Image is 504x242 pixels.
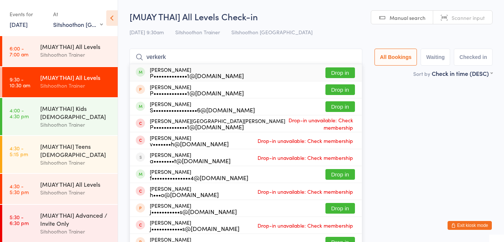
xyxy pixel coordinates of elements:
[40,73,111,81] div: [MUAY THAI] All Levels
[432,69,493,77] div: Check in time (DESC)
[10,76,30,88] time: 9:30 - 10:30 am
[130,28,164,36] span: [DATE] 9:30am
[150,220,239,231] div: [PERSON_NAME]
[130,49,362,66] input: Search
[256,135,355,146] span: Drop-in unavailable: Check membership
[256,220,355,231] span: Drop-in unavailable: Check membership
[150,67,244,78] div: [PERSON_NAME]
[10,183,29,195] time: 4:30 - 5:30 pm
[150,203,237,214] div: [PERSON_NAME]
[256,152,355,163] span: Drop-in unavailable: Check membership
[150,152,231,164] div: [PERSON_NAME]
[325,169,355,180] button: Drop in
[40,81,111,90] div: Sitshoothon Trainer
[40,180,111,188] div: [MUAY THAI] All Levels
[40,50,111,59] div: Sitshoothon Trainer
[40,227,111,236] div: Sitshoothon Trainer
[150,73,244,78] div: P•••••••••••••1@[DOMAIN_NAME]
[325,203,355,214] button: Drop in
[2,136,118,173] a: 4:30 -5:15 pm[MUAY THAI] Teens [DEMOGRAPHIC_DATA]Sitshoothon Trainer
[150,135,229,147] div: [PERSON_NAME]
[10,20,28,28] a: [DATE]
[53,8,103,20] div: At
[231,28,313,36] span: Sitshoothon [GEOGRAPHIC_DATA]
[452,14,485,21] span: Scanner input
[150,192,219,197] div: h•••o@[DOMAIN_NAME]
[150,175,248,180] div: f•••••••••••••••4@[DOMAIN_NAME]
[150,84,244,96] div: [PERSON_NAME]
[150,124,285,130] div: P•••••••••••••1@[DOMAIN_NAME]
[130,10,493,22] h2: [MUAY THAI] All Levels Check-in
[10,107,29,119] time: 4:00 - 4:30 pm
[390,14,425,21] span: Manual search
[40,120,111,129] div: Sitshoothon Trainer
[150,101,255,113] div: [PERSON_NAME]
[53,20,103,28] div: Sitshoothon [GEOGRAPHIC_DATA]
[374,49,417,66] button: All Bookings
[150,169,248,180] div: [PERSON_NAME]
[150,141,229,147] div: v•••••••h@[DOMAIN_NAME]
[10,145,28,157] time: 4:30 - 5:15 pm
[10,45,28,57] time: 6:00 - 7:00 am
[150,225,239,231] div: j••••••••••••s@[DOMAIN_NAME]
[325,67,355,78] button: Drop in
[150,208,237,214] div: j•••••••••••s@[DOMAIN_NAME]
[421,49,450,66] button: Waiting
[2,98,118,135] a: 4:00 -4:30 pm[MUAY THAI] Kids [DEMOGRAPHIC_DATA]Sitshoothon Trainer
[175,28,220,36] span: Sitshoothon Trainer
[285,115,355,133] span: Drop-in unavailable: Check membership
[256,186,355,197] span: Drop-in unavailable: Check membership
[413,70,430,77] label: Sort by
[448,221,492,230] button: Exit kiosk mode
[150,90,244,96] div: P•••••••••••••1@[DOMAIN_NAME]
[40,158,111,167] div: Sitshoothon Trainer
[325,101,355,112] button: Drop in
[325,84,355,95] button: Drop in
[10,8,46,20] div: Events for
[2,36,118,66] a: 6:00 -7:00 am[MUAY THAI] All LevelsSitshoothon Trainer
[454,49,493,66] button: Checked in
[150,158,231,164] div: a••••••••t@[DOMAIN_NAME]
[40,211,111,227] div: [MUAY THAI] Advanced / Invite Only
[40,188,111,197] div: Sitshoothon Trainer
[10,214,29,226] time: 5:30 - 6:30 pm
[40,42,111,50] div: [MUAY THAI] All Levels
[150,107,255,113] div: S•••••••••••••••••6@[DOMAIN_NAME]
[150,118,285,130] div: [PERSON_NAME][GEOGRAPHIC_DATA][PERSON_NAME]
[2,174,118,204] a: 4:30 -5:30 pm[MUAY THAI] All LevelsSitshoothon Trainer
[40,104,111,120] div: [MUAY THAI] Kids [DEMOGRAPHIC_DATA]
[2,205,118,242] a: 5:30 -6:30 pm[MUAY THAI] Advanced / Invite OnlySitshoothon Trainer
[40,142,111,158] div: [MUAY THAI] Teens [DEMOGRAPHIC_DATA]
[2,67,118,97] a: 9:30 -10:30 am[MUAY THAI] All LevelsSitshoothon Trainer
[150,186,219,197] div: [PERSON_NAME]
